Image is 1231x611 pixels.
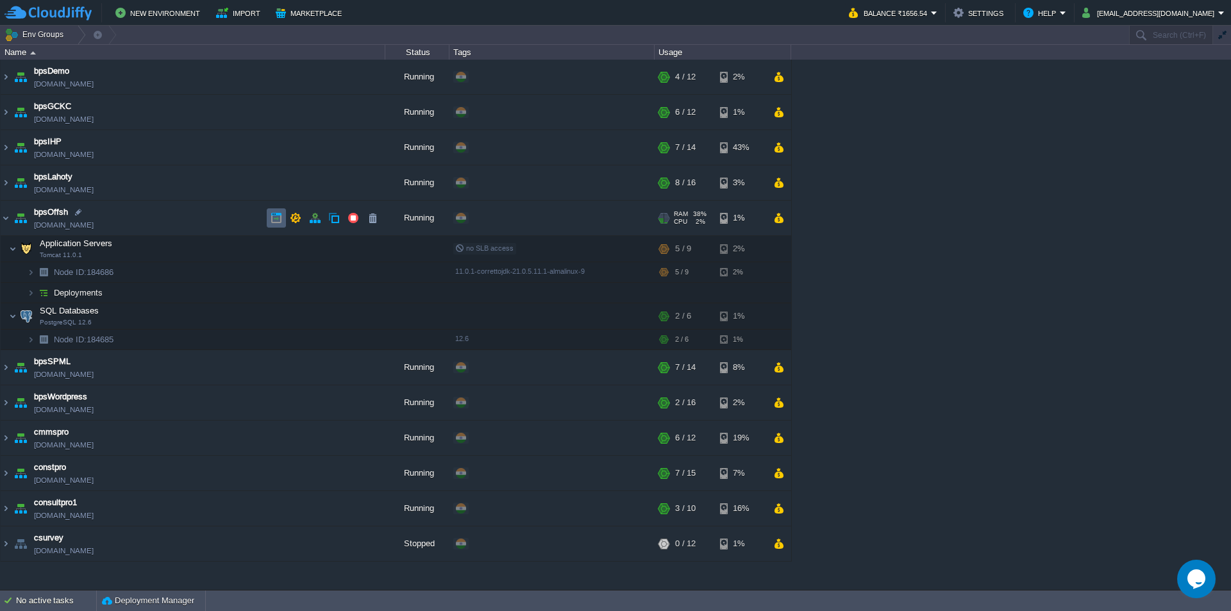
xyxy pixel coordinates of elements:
[53,287,105,298] a: Deployments
[675,262,689,282] div: 5 / 9
[1177,560,1218,598] iframe: chat widget
[38,306,101,315] a: SQL DatabasesPostgreSQL 12.6
[675,421,696,455] div: 6 / 12
[12,60,29,94] img: AMDAwAAAACH5BAEAAAAALAAAAAABAAEAAAICRAEAOw==
[4,26,68,44] button: Env Groups
[675,60,696,94] div: 4 / 12
[12,130,29,165] img: AMDAwAAAACH5BAEAAAAALAAAAAABAAEAAAICRAEAOw==
[34,355,71,368] span: bpsSPML
[674,218,687,226] span: CPU
[385,350,449,385] div: Running
[27,262,35,282] img: AMDAwAAAACH5BAEAAAAALAAAAAABAAEAAAICRAEAOw==
[34,219,94,231] a: [DOMAIN_NAME]
[53,267,115,278] span: 184686
[720,95,762,130] div: 1%
[9,303,17,329] img: AMDAwAAAACH5BAEAAAAALAAAAAABAAEAAAICRAEAOw==
[385,385,449,420] div: Running
[720,201,762,235] div: 1%
[675,526,696,561] div: 0 / 12
[4,5,92,21] img: CloudJiffy
[276,5,346,21] button: Marketplace
[720,491,762,526] div: 16%
[102,594,194,607] button: Deployment Manager
[720,262,762,282] div: 2%
[27,330,35,349] img: AMDAwAAAACH5BAEAAAAALAAAAAABAAEAAAICRAEAOw==
[17,303,35,329] img: AMDAwAAAACH5BAEAAAAALAAAAAABAAEAAAICRAEAOw==
[27,283,35,303] img: AMDAwAAAACH5BAEAAAAALAAAAAABAAEAAAICRAEAOw==
[720,330,762,349] div: 1%
[12,456,29,490] img: AMDAwAAAACH5BAEAAAAALAAAAAABAAEAAAICRAEAOw==
[675,303,691,329] div: 2 / 6
[12,526,29,561] img: AMDAwAAAACH5BAEAAAAALAAAAAABAAEAAAICRAEAOw==
[1,60,11,94] img: AMDAwAAAACH5BAEAAAAALAAAAAABAAEAAAICRAEAOw==
[34,496,77,509] a: consultpro1
[34,426,69,439] a: cmmspro
[34,113,94,126] a: [DOMAIN_NAME]
[720,385,762,420] div: 2%
[216,5,264,21] button: Import
[40,251,82,259] span: Tomcat 11.0.1
[675,130,696,165] div: 7 / 14
[34,461,66,474] a: constpro
[34,544,94,557] a: [DOMAIN_NAME]
[655,45,791,60] div: Usage
[385,456,449,490] div: Running
[720,236,762,262] div: 2%
[385,95,449,130] div: Running
[675,236,691,262] div: 5 / 9
[40,319,92,326] span: PostgreSQL 12.6
[115,5,204,21] button: New Environment
[1,526,11,561] img: AMDAwAAAACH5BAEAAAAALAAAAAABAAEAAAICRAEAOw==
[675,350,696,385] div: 7 / 14
[675,385,696,420] div: 2 / 16
[455,244,514,252] span: no SLB access
[720,350,762,385] div: 8%
[675,165,696,200] div: 8 / 16
[720,303,762,329] div: 1%
[12,95,29,130] img: AMDAwAAAACH5BAEAAAAALAAAAAABAAEAAAICRAEAOw==
[34,135,62,148] a: bpsIHP
[34,171,72,183] a: bpsLahoty
[34,65,69,78] a: bpsDemo
[675,330,689,349] div: 2 / 6
[385,165,449,200] div: Running
[54,335,87,344] span: Node ID:
[34,509,94,522] a: [DOMAIN_NAME]
[720,421,762,455] div: 19%
[675,456,696,490] div: 7 / 15
[1,421,11,455] img: AMDAwAAAACH5BAEAAAAALAAAAAABAAEAAAICRAEAOw==
[34,78,94,90] a: [DOMAIN_NAME]
[54,267,87,277] span: Node ID:
[34,474,94,487] a: [DOMAIN_NAME]
[34,206,68,219] span: bpsOffsh
[385,130,449,165] div: Running
[34,403,94,416] a: [DOMAIN_NAME]
[675,95,696,130] div: 6 / 12
[35,262,53,282] img: AMDAwAAAACH5BAEAAAAALAAAAAABAAEAAAICRAEAOw==
[53,334,115,345] span: 184685
[34,531,63,544] a: csurvey
[1082,5,1218,21] button: [EMAIL_ADDRESS][DOMAIN_NAME]
[385,491,449,526] div: Running
[385,421,449,455] div: Running
[38,239,114,248] a: Application ServersTomcat 11.0.1
[38,238,114,249] span: Application Servers
[1,45,385,60] div: Name
[1,95,11,130] img: AMDAwAAAACH5BAEAAAAALAAAAAABAAEAAAICRAEAOw==
[720,60,762,94] div: 2%
[30,51,36,54] img: AMDAwAAAACH5BAEAAAAALAAAAAABAAEAAAICRAEAOw==
[16,590,96,611] div: No active tasks
[34,368,94,381] a: [DOMAIN_NAME]
[1,456,11,490] img: AMDAwAAAACH5BAEAAAAALAAAAAABAAEAAAICRAEAOw==
[34,100,71,113] a: bpsGCKC
[34,183,94,196] a: [DOMAIN_NAME]
[34,390,87,403] a: bpsWordpress
[450,45,654,60] div: Tags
